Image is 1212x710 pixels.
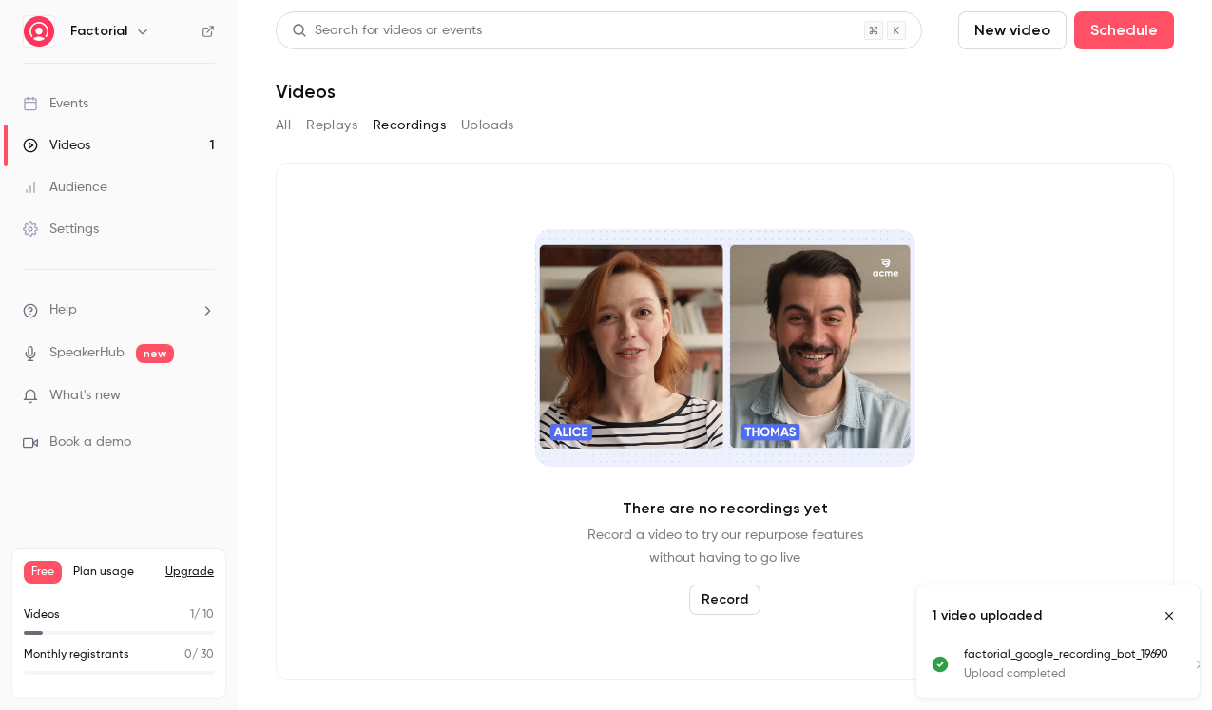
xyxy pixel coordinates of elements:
[916,646,1200,698] ul: Uploads list
[136,344,174,363] span: new
[49,386,121,406] span: What's new
[49,343,125,363] a: SpeakerHub
[1154,601,1184,631] button: Close uploads list
[292,21,482,41] div: Search for videos or events
[373,110,446,141] button: Recordings
[276,11,1174,699] section: Videos
[23,300,215,320] li: help-dropdown-opener
[689,585,760,615] button: Record
[24,561,62,584] span: Free
[587,524,863,569] p: Record a video to try our repurpose features without having to go live
[958,11,1067,49] button: New video
[49,432,131,452] span: Book a demo
[306,110,357,141] button: Replays
[165,565,214,580] button: Upgrade
[932,606,1042,625] p: 1 video uploaded
[24,16,54,47] img: Factorial
[24,606,60,624] p: Videos
[964,665,1168,682] p: Upload completed
[964,646,1168,663] p: factorial_google_recording_bot_19690
[276,110,291,141] button: All
[184,646,214,663] p: / 30
[461,110,514,141] button: Uploads
[1074,11,1174,49] button: Schedule
[190,606,214,624] p: / 10
[23,220,99,239] div: Settings
[190,609,194,621] span: 1
[23,136,90,155] div: Videos
[49,300,77,320] span: Help
[276,80,336,103] h1: Videos
[184,649,192,661] span: 0
[24,646,129,663] p: Monthly registrants
[23,178,107,197] div: Audience
[70,22,127,41] h6: Factorial
[623,497,828,520] p: There are no recordings yet
[73,565,154,580] span: Plan usage
[23,94,88,113] div: Events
